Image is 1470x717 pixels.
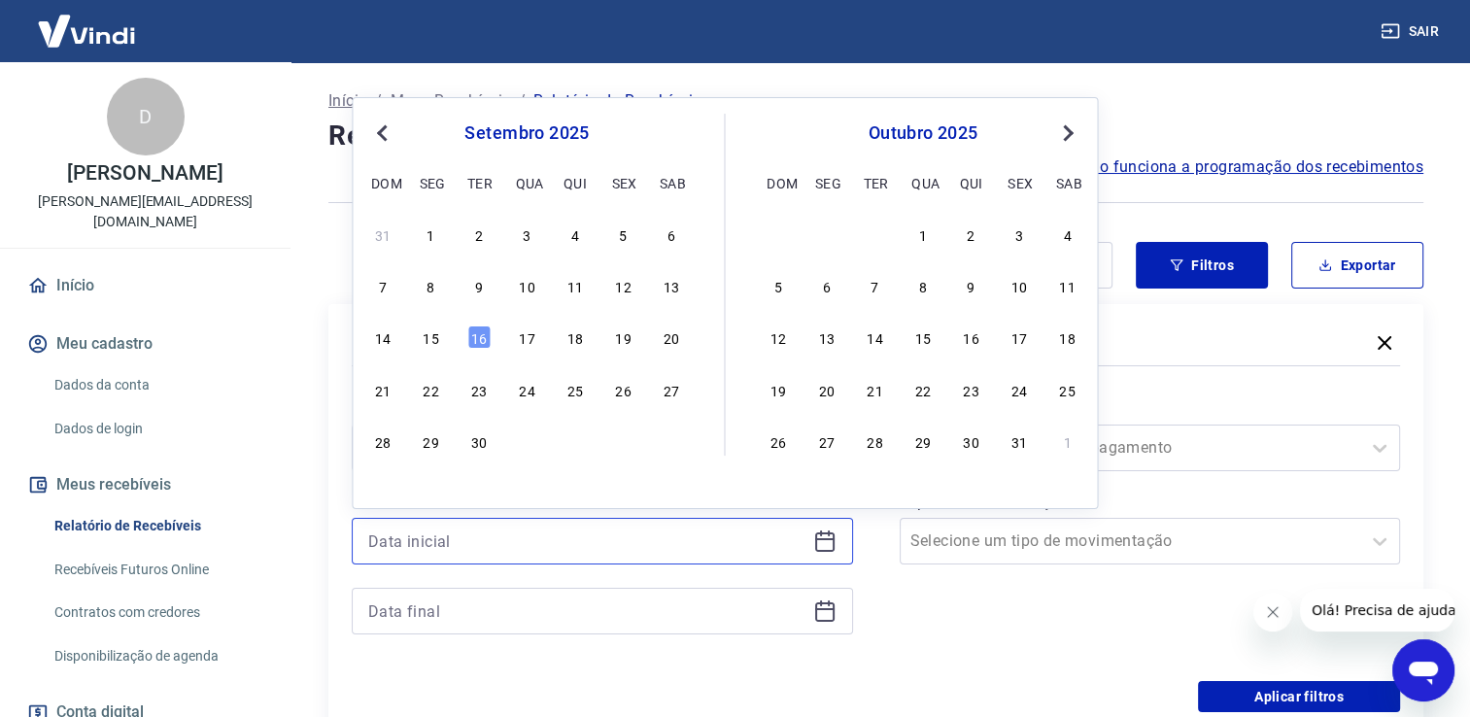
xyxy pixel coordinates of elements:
div: Choose quarta-feira, 10 de setembro de 2025 [515,274,538,297]
div: Choose domingo, 26 de outubro de 2025 [767,429,790,453]
div: Choose sexta-feira, 26 de setembro de 2025 [611,378,634,401]
div: Choose sábado, 13 de setembro de 2025 [660,274,683,297]
div: Choose sexta-feira, 5 de setembro de 2025 [611,222,634,246]
div: Choose segunda-feira, 15 de setembro de 2025 [420,325,443,349]
div: Choose sexta-feira, 31 de outubro de 2025 [1008,429,1031,453]
div: Choose quinta-feira, 18 de setembro de 2025 [564,325,587,349]
div: Choose sexta-feira, 24 de outubro de 2025 [1008,378,1031,401]
div: sex [1008,171,1031,194]
div: Choose quarta-feira, 17 de setembro de 2025 [515,325,538,349]
button: Aplicar filtros [1198,681,1400,712]
div: Choose quarta-feira, 1 de outubro de 2025 [911,222,935,246]
div: Choose quinta-feira, 23 de outubro de 2025 [960,378,983,401]
div: Choose sábado, 4 de outubro de 2025 [1056,222,1079,246]
div: Choose segunda-feira, 13 de outubro de 2025 [815,325,838,349]
a: Início [23,264,267,307]
span: Olá! Precisa de ajuda? [12,14,163,29]
div: Choose domingo, 28 de setembro de 2025 [767,222,790,246]
div: Choose sexta-feira, 3 de outubro de 2025 [1008,222,1031,246]
div: Choose quinta-feira, 2 de outubro de 2025 [960,222,983,246]
button: Previous Month [370,121,393,145]
div: Choose sexta-feira, 3 de outubro de 2025 [611,429,634,453]
div: sab [660,171,683,194]
div: seg [420,171,443,194]
input: Data inicial [368,527,805,556]
div: Choose quarta-feira, 22 de outubro de 2025 [911,378,935,401]
div: Choose quinta-feira, 2 de outubro de 2025 [564,429,587,453]
div: Choose terça-feira, 28 de outubro de 2025 [863,429,886,453]
img: Vindi [23,1,150,60]
iframe: Fechar mensagem [1253,593,1292,632]
div: Choose sábado, 25 de outubro de 2025 [1056,378,1079,401]
h4: Relatório de Recebíveis [328,117,1423,155]
div: Choose domingo, 7 de setembro de 2025 [371,274,394,297]
a: Início [328,89,367,113]
div: dom [371,171,394,194]
a: Recebíveis Futuros Online [47,550,267,590]
button: Meus recebíveis [23,463,267,506]
div: Choose sábado, 4 de outubro de 2025 [660,429,683,453]
div: Choose sábado, 27 de setembro de 2025 [660,378,683,401]
div: Choose quinta-feira, 16 de outubro de 2025 [960,325,983,349]
div: month 2025-10 [765,220,1082,455]
div: seg [815,171,838,194]
div: Choose domingo, 5 de outubro de 2025 [767,274,790,297]
input: Data final [368,597,805,626]
div: Choose segunda-feira, 20 de outubro de 2025 [815,378,838,401]
div: Choose sábado, 20 de setembro de 2025 [660,325,683,349]
div: qui [960,171,983,194]
div: setembro 2025 [368,121,685,145]
div: qua [515,171,538,194]
div: qui [564,171,587,194]
div: Choose segunda-feira, 1 de setembro de 2025 [420,222,443,246]
iframe: Mensagem da empresa [1300,589,1454,632]
a: Dados da conta [47,365,267,405]
label: Forma de Pagamento [904,397,1397,421]
div: Choose quinta-feira, 4 de setembro de 2025 [564,222,587,246]
div: dom [767,171,790,194]
div: Choose terça-feira, 7 de outubro de 2025 [863,274,886,297]
div: Choose quinta-feira, 25 de setembro de 2025 [564,378,587,401]
div: Choose terça-feira, 16 de setembro de 2025 [467,325,491,349]
label: Tipo de Movimentação [904,491,1397,514]
p: [PERSON_NAME] [67,163,222,184]
div: sab [1056,171,1079,194]
div: Choose segunda-feira, 6 de outubro de 2025 [815,274,838,297]
div: Choose domingo, 19 de outubro de 2025 [767,378,790,401]
div: Choose segunda-feira, 8 de setembro de 2025 [420,274,443,297]
a: Dados de login [47,409,267,449]
div: Choose terça-feira, 23 de setembro de 2025 [467,378,491,401]
a: Contratos com credores [47,593,267,632]
div: Choose sexta-feira, 12 de setembro de 2025 [611,274,634,297]
button: Sair [1377,14,1447,50]
div: Choose segunda-feira, 22 de setembro de 2025 [420,378,443,401]
div: Choose terça-feira, 21 de outubro de 2025 [863,378,886,401]
div: Choose segunda-feira, 29 de setembro de 2025 [420,429,443,453]
div: Choose quarta-feira, 24 de setembro de 2025 [515,378,538,401]
div: sex [611,171,634,194]
div: Choose sábado, 18 de outubro de 2025 [1056,325,1079,349]
div: Choose quinta-feira, 11 de setembro de 2025 [564,274,587,297]
div: Choose domingo, 31 de agosto de 2025 [371,222,394,246]
a: Saiba como funciona a programação dos recebimentos [1022,155,1423,179]
div: Choose domingo, 14 de setembro de 2025 [371,325,394,349]
div: Choose quarta-feira, 1 de outubro de 2025 [515,429,538,453]
div: ter [863,171,886,194]
button: Filtros [1136,242,1268,289]
p: [PERSON_NAME][EMAIL_ADDRESS][DOMAIN_NAME] [16,191,275,232]
p: / [375,89,382,113]
div: Choose sexta-feira, 17 de outubro de 2025 [1008,325,1031,349]
button: Exportar [1291,242,1423,289]
div: Choose domingo, 28 de setembro de 2025 [371,429,394,453]
p: Relatório de Recebíveis [533,89,701,113]
div: month 2025-09 [368,220,685,455]
button: Meu cadastro [23,323,267,365]
div: Choose domingo, 21 de setembro de 2025 [371,378,394,401]
div: Choose quarta-feira, 29 de outubro de 2025 [911,429,935,453]
a: Meus Recebíveis [391,89,511,113]
div: Choose terça-feira, 14 de outubro de 2025 [863,325,886,349]
p: / [519,89,526,113]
